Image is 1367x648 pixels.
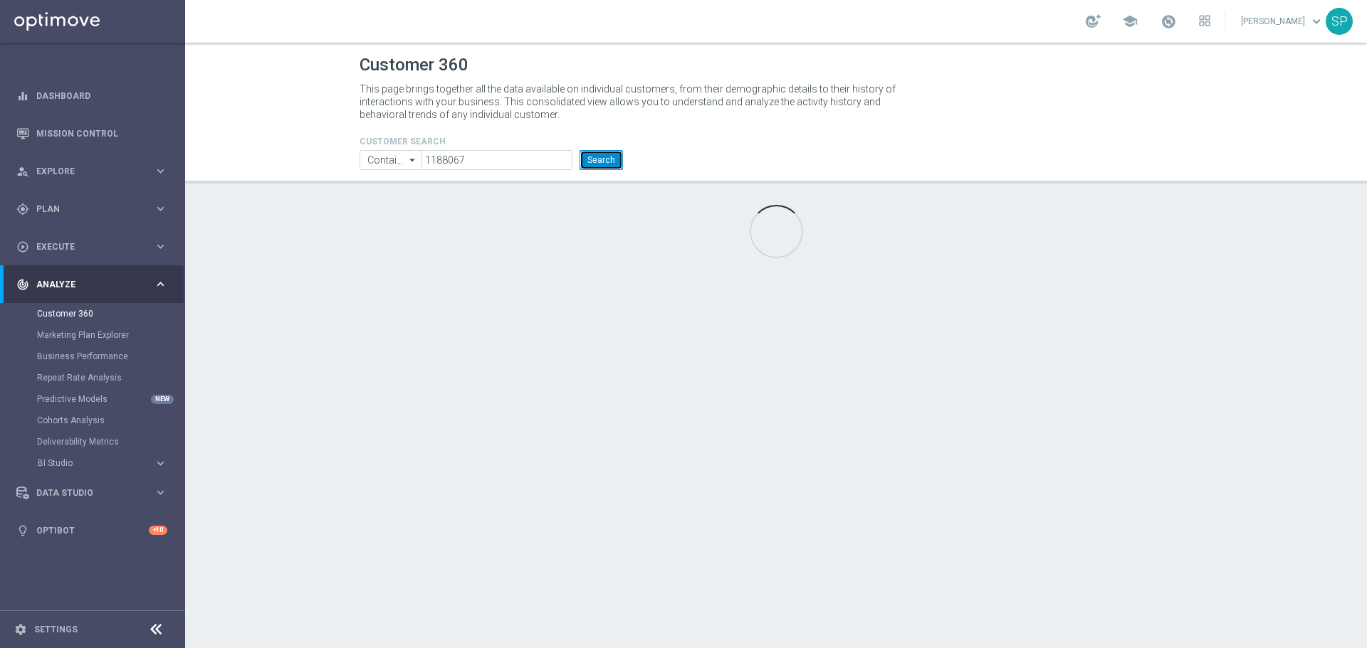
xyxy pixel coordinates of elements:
[16,278,29,291] i: track_changes
[16,240,154,253] div: Execute
[37,393,148,405] a: Predictive Models
[37,303,184,324] div: Customer 360
[16,115,167,152] div: Mission Control
[154,457,167,470] i: keyboard_arrow_right
[37,431,184,452] div: Deliverability Metrics
[154,277,167,291] i: keyboard_arrow_right
[16,165,29,178] i: person_search
[37,457,168,469] button: BI Studio keyboard_arrow_right
[1309,14,1324,29] span: keyboard_arrow_down
[16,166,168,177] button: person_search Explore keyboard_arrow_right
[36,167,154,176] span: Explore
[36,205,154,213] span: Plan
[360,137,623,147] h4: CUSTOMER SEARCH
[37,372,148,383] a: Repeat Rate Analysis
[154,164,167,178] i: keyboard_arrow_right
[16,241,168,253] button: play_circle_outline Execute keyboard_arrow_right
[37,351,148,362] a: Business Performance
[16,203,29,216] i: gps_fixed
[16,487,168,499] button: Data Studio keyboard_arrow_right
[16,90,168,102] button: equalizer Dashboard
[360,150,421,170] input: Contains
[36,243,154,251] span: Execute
[360,83,908,121] p: This page brings together all the data available on individual customers, from their demographic ...
[37,436,148,447] a: Deliverability Metrics
[36,280,154,289] span: Analyze
[16,203,154,216] div: Plan
[149,526,167,535] div: +10
[16,90,29,102] i: equalizer
[37,346,184,367] div: Business Performance
[16,487,154,499] div: Data Studio
[580,150,623,170] button: Search
[154,486,167,499] i: keyboard_arrow_right
[37,388,184,410] div: Predictive Models
[16,165,154,178] div: Explore
[16,525,168,536] button: lightbulb Optibot +10
[37,410,184,431] div: Cohorts Analysis
[16,278,154,291] div: Analyze
[154,202,167,216] i: keyboard_arrow_right
[16,524,29,537] i: lightbulb
[16,128,168,139] button: Mission Control
[37,324,184,346] div: Marketing Plan Explorer
[360,55,1193,75] h1: Customer 360
[37,367,184,388] div: Repeat Rate Analysis
[1122,14,1138,29] span: school
[1240,11,1326,32] a: [PERSON_NAME]keyboard_arrow_down
[16,77,167,115] div: Dashboard
[16,203,168,215] button: gps_fixed Plan keyboard_arrow_right
[16,511,167,549] div: Optibot
[37,415,148,426] a: Cohorts Analysis
[37,329,148,341] a: Marketing Plan Explorer
[36,77,167,115] a: Dashboard
[34,625,78,634] a: Settings
[37,452,184,474] div: BI Studio
[37,308,148,319] a: Customer 360
[38,459,154,467] div: BI Studio
[14,623,27,636] i: settings
[1326,8,1353,35] div: SP
[16,279,168,290] button: track_changes Analyze keyboard_arrow_right
[406,151,420,169] i: arrow_drop_down
[36,511,149,549] a: Optibot
[38,459,140,467] span: BI Studio
[151,395,174,404] div: NEW
[16,240,29,253] i: play_circle_outline
[36,489,154,497] span: Data Studio
[154,240,167,253] i: keyboard_arrow_right
[421,150,572,170] input: Enter CID, Email, name or phone
[36,115,167,152] a: Mission Control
